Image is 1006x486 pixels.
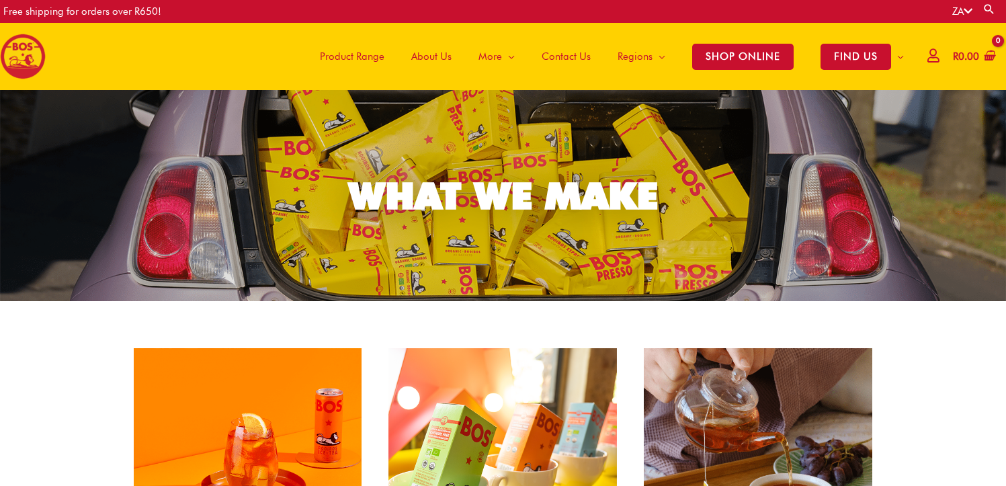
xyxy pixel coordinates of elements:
bdi: 0.00 [953,50,979,63]
span: SHOP ONLINE [692,44,794,70]
span: About Us [411,36,452,77]
a: About Us [398,23,465,90]
a: More [465,23,528,90]
a: View Shopping Cart, empty [950,42,996,72]
div: WHAT WE MAKE [349,177,658,214]
span: R [953,50,958,63]
a: Regions [604,23,679,90]
span: More [478,36,502,77]
span: FIND US [821,44,891,70]
span: Product Range [320,36,384,77]
a: SHOP ONLINE [679,23,807,90]
a: Contact Us [528,23,604,90]
span: Contact Us [542,36,591,77]
a: Product Range [306,23,398,90]
a: ZA [952,5,972,17]
span: Regions [618,36,653,77]
a: Search button [982,3,996,15]
nav: Site Navigation [296,23,917,90]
